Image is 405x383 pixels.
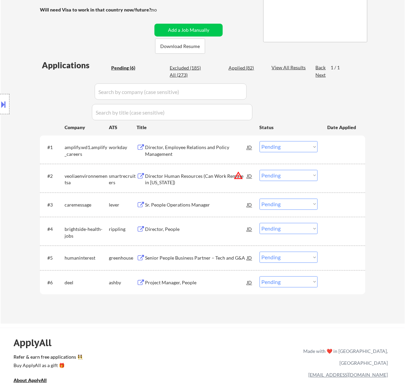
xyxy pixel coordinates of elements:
div: workday [109,144,137,151]
div: Excluded (185) [170,65,204,71]
div: Date Applied [328,124,357,131]
div: Next [316,72,327,78]
div: Back [316,64,327,71]
div: Director, Employee Relations and Policy Management [145,144,247,158]
div: Applied (82) [229,65,262,71]
div: JD [246,170,253,182]
div: JD [246,199,253,211]
a: Buy ApplyAll as a gift 🎁 [14,362,81,370]
div: JD [246,252,253,264]
div: no [151,6,171,13]
div: Director Human Resources (Can Work Remote in [US_STATE]) [145,173,247,186]
div: #2 [47,173,59,180]
div: veoliaenvironnementsa [65,173,109,186]
input: Search by company (case sensitive) [95,83,247,100]
div: Status [260,121,318,133]
div: Buy ApplyAll as a gift 🎁 [14,363,81,368]
div: View All Results [272,64,308,71]
div: humaninterest [65,255,109,262]
div: brightside-health-jobs [65,226,109,239]
input: Search by title (case sensitive) [92,104,253,120]
div: ApplyAll [14,337,59,349]
div: deel [65,280,109,286]
div: rippling [109,226,137,233]
div: caremessage [65,202,109,209]
div: JD [246,277,253,289]
div: JD [246,223,253,235]
div: Title [137,124,253,131]
div: Senior People Business Partner – Tech and G&A [145,255,247,262]
button: warning_amber [234,171,243,181]
strong: Will need Visa to work in that country now/future?: [40,7,152,13]
div: smartrecruiters [109,173,137,186]
button: Download Resume [155,39,205,54]
div: Project Manager, People [145,280,247,286]
div: ATS [109,124,137,131]
div: #6 [47,280,59,286]
div: #3 [47,202,59,209]
div: Made with ❤️ in [GEOGRAPHIC_DATA], [GEOGRAPHIC_DATA] [301,345,388,369]
a: Refer & earn free applications 👯‍♀️ [14,355,162,362]
div: JD [246,141,253,153]
a: [EMAIL_ADDRESS][DOMAIN_NAME] [309,372,388,378]
div: lever [109,202,137,209]
div: Sr. People Operations Manager [145,202,247,209]
div: Pending (6) [111,65,145,71]
div: #4 [47,226,59,233]
div: greenhouse [109,255,137,262]
div: 1 / 1 [331,64,347,71]
div: ashby [109,280,137,286]
div: #5 [47,255,59,262]
div: Director, People [145,226,247,233]
button: Add a Job Manually [154,24,223,37]
div: All (273) [170,72,204,78]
